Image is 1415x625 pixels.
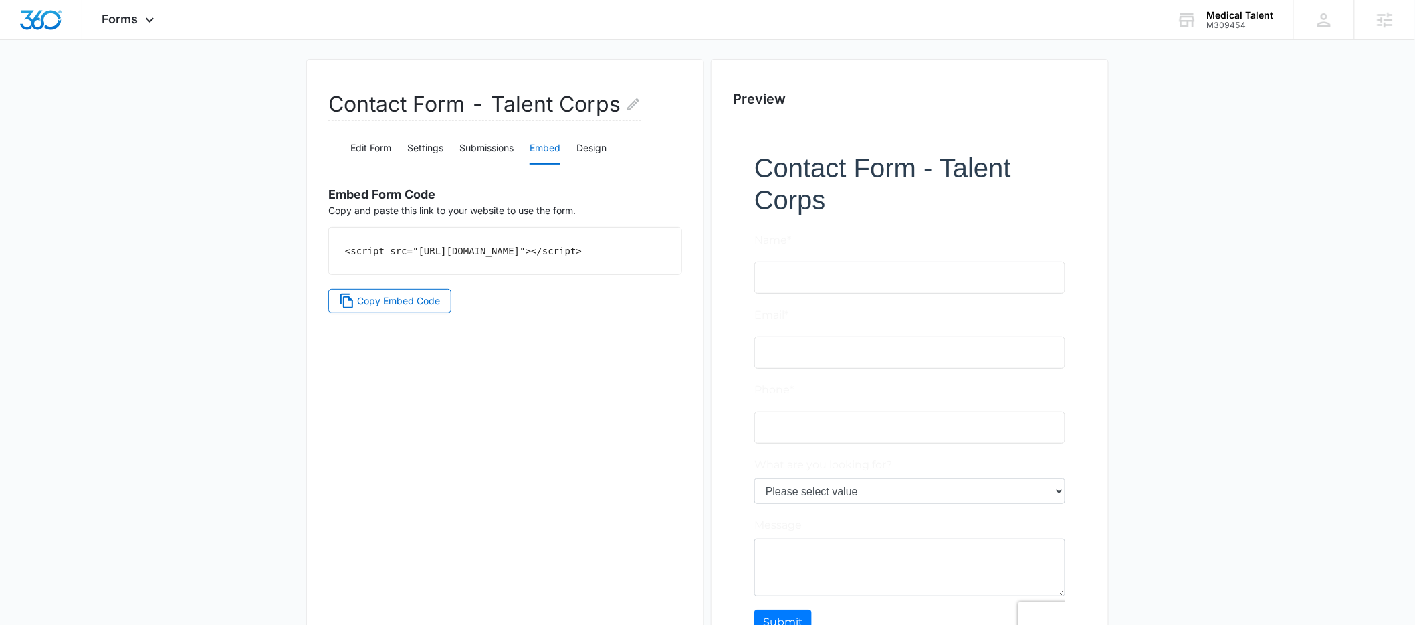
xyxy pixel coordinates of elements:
iframe: reCAPTCHA [264,450,435,490]
span: Submit [9,464,49,476]
div: account name [1207,10,1274,21]
span: Embed Form Code [328,187,435,201]
span: Forms [102,12,138,26]
span: Copy Embed Code [358,294,441,308]
button: Design [576,132,607,165]
div: account id [1207,21,1274,30]
button: Edit Form [350,132,391,165]
button: Embed [530,132,560,165]
button: Edit Form Name [625,88,641,120]
code: <script src="[URL][DOMAIN_NAME]"></script> [345,246,582,256]
p: Copy and paste this link to your website to use the form. [328,176,682,217]
button: Copy Embed Code [328,289,451,313]
h2: Preview [733,89,1087,109]
button: Settings [407,132,443,165]
h2: Contact Form - Talent Corps [328,88,641,121]
button: Submissions [459,132,514,165]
